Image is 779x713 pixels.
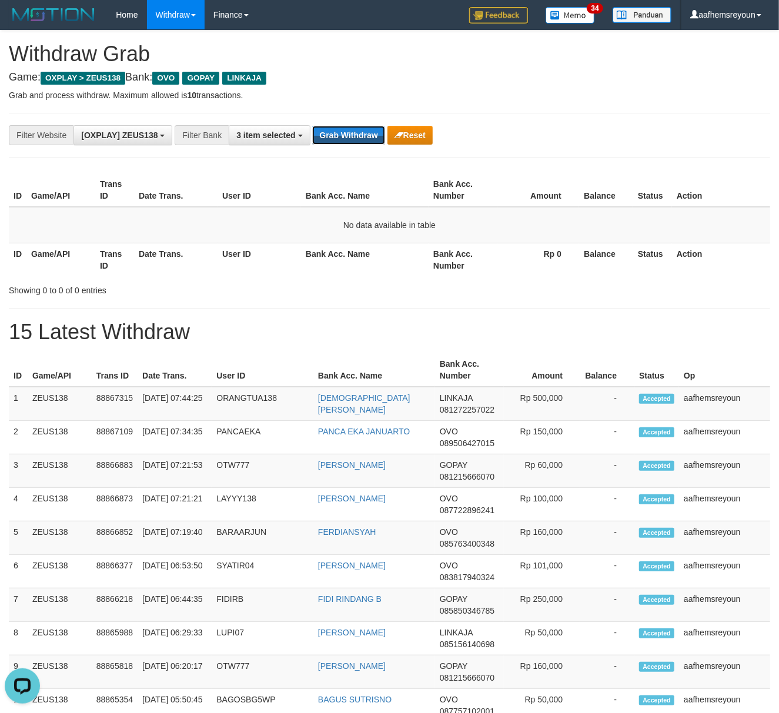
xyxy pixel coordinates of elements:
[679,353,770,387] th: Op
[639,461,674,471] span: Accepted
[504,454,580,488] td: Rp 60,000
[9,173,26,207] th: ID
[28,454,92,488] td: ZEUS138
[134,173,218,207] th: Date Trans.
[9,387,28,421] td: 1
[138,421,212,454] td: [DATE] 07:34:35
[672,173,770,207] th: Action
[580,655,634,689] td: -
[9,421,28,454] td: 2
[138,521,212,555] td: [DATE] 07:19:40
[440,438,494,448] span: Copy 089506427015 to clipboard
[92,655,138,689] td: 88865818
[440,573,494,582] span: Copy 083817940324 to clipboard
[212,622,313,655] td: LUPI07
[318,494,386,503] a: [PERSON_NAME]
[440,594,467,604] span: GOPAY
[212,588,313,622] td: FIDIRB
[92,488,138,521] td: 88866873
[579,173,633,207] th: Balance
[312,126,385,145] button: Grab Withdraw
[318,661,386,671] a: [PERSON_NAME]
[679,387,770,421] td: aafhemsreyoun
[429,243,497,276] th: Bank Acc. Number
[301,243,429,276] th: Bank Acc. Name
[28,387,92,421] td: ZEUS138
[9,72,770,83] h4: Game: Bank:
[9,243,26,276] th: ID
[28,655,92,689] td: ZEUS138
[440,393,473,403] span: LINKAJA
[9,555,28,588] td: 6
[26,243,95,276] th: Game/API
[579,243,633,276] th: Balance
[28,488,92,521] td: ZEUS138
[28,622,92,655] td: ZEUS138
[318,594,382,604] a: FIDI RINDANG B
[218,173,301,207] th: User ID
[440,539,494,548] span: Copy 085763400348 to clipboard
[222,72,266,85] span: LINKAJA
[440,472,494,481] span: Copy 081215666070 to clipboard
[9,125,73,145] div: Filter Website
[41,72,125,85] span: OXPLAY > ZEUS138
[639,427,674,437] span: Accepted
[440,640,494,649] span: Copy 085156140698 to clipboard
[9,207,770,243] td: No data available in table
[9,89,770,101] p: Grab and process withdraw. Maximum allowed is transactions.
[440,661,467,671] span: GOPAY
[440,405,494,414] span: Copy 081272257022 to clipboard
[28,353,92,387] th: Game/API
[387,126,433,145] button: Reset
[95,173,134,207] th: Trans ID
[138,353,212,387] th: Date Trans.
[580,555,634,588] td: -
[218,243,301,276] th: User ID
[212,454,313,488] td: OTW777
[9,454,28,488] td: 3
[92,588,138,622] td: 88866218
[229,125,310,145] button: 3 item selected
[236,130,295,140] span: 3 item selected
[504,387,580,421] td: Rp 500,000
[318,427,410,436] a: PANCA EKA JANUARTO
[134,243,218,276] th: Date Trans.
[580,521,634,555] td: -
[504,521,580,555] td: Rp 160,000
[318,561,386,570] a: [PERSON_NAME]
[504,488,580,521] td: Rp 100,000
[138,655,212,689] td: [DATE] 06:20:17
[639,628,674,638] span: Accepted
[92,521,138,555] td: 88866852
[639,662,674,672] span: Accepted
[440,527,458,537] span: OVO
[469,7,528,24] img: Feedback.jpg
[138,387,212,421] td: [DATE] 07:44:25
[9,42,770,66] h1: Withdraw Grab
[633,173,672,207] th: Status
[580,421,634,454] td: -
[212,488,313,521] td: LAYYY138
[92,454,138,488] td: 88866883
[679,521,770,555] td: aafhemsreyoun
[633,243,672,276] th: Status
[639,561,674,571] span: Accepted
[92,622,138,655] td: 88865988
[440,561,458,570] span: OVO
[138,555,212,588] td: [DATE] 06:53:50
[429,173,497,207] th: Bank Acc. Number
[587,3,603,14] span: 34
[187,91,196,100] strong: 10
[138,454,212,488] td: [DATE] 07:21:53
[504,353,580,387] th: Amount
[9,6,98,24] img: MOTION_logo.png
[28,588,92,622] td: ZEUS138
[679,454,770,488] td: aafhemsreyoun
[138,622,212,655] td: [DATE] 06:29:33
[639,595,674,605] span: Accepted
[212,655,313,689] td: OTW777
[318,628,386,637] a: [PERSON_NAME]
[92,387,138,421] td: 88867315
[212,353,313,387] th: User ID
[580,622,634,655] td: -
